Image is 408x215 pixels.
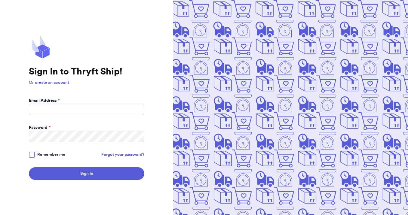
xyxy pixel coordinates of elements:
button: Sign In [29,167,144,180]
label: Email Address [29,98,60,104]
a: create an account [35,80,69,85]
p: Or [29,80,144,86]
h1: Sign In to Thryft Ship! [29,66,144,77]
a: Forgot your password? [101,152,144,158]
span: Remember me [37,152,65,158]
label: Password [29,125,51,131]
